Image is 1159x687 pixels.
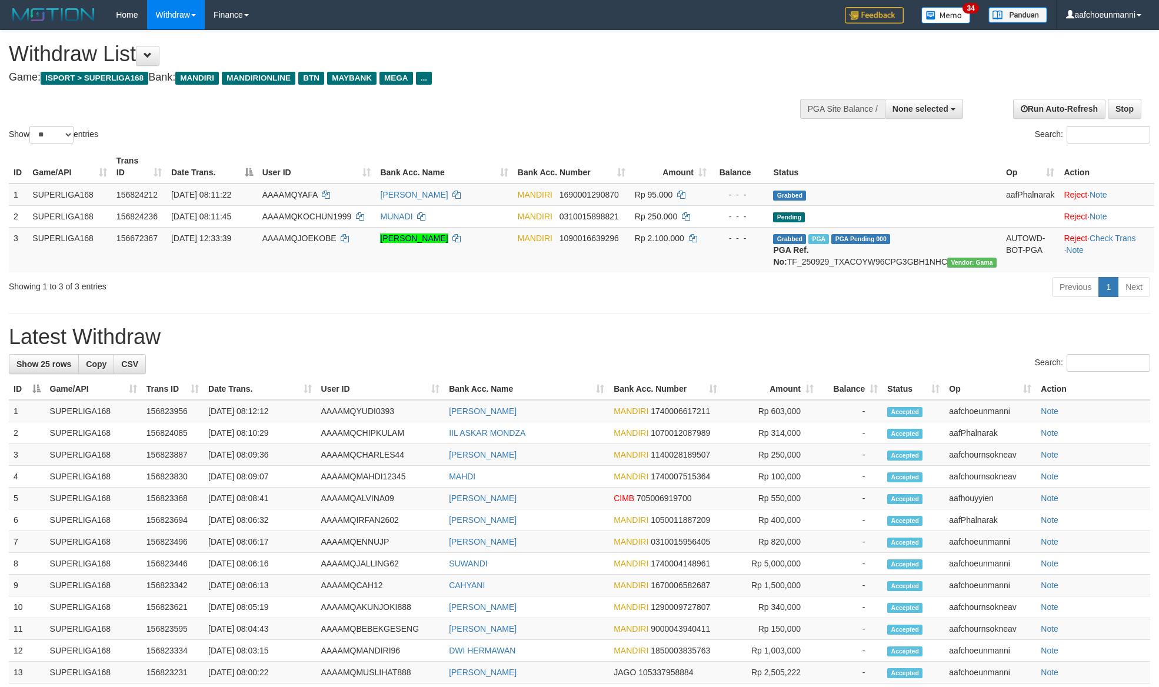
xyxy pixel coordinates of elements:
td: 6 [9,509,45,531]
a: Note [1041,624,1058,633]
span: Accepted [887,516,922,526]
a: Note [1041,646,1058,655]
th: Date Trans.: activate to sort column ascending [204,378,317,400]
a: Stop [1108,99,1141,119]
th: Action [1059,150,1154,184]
td: Rp 820,000 [722,531,818,553]
span: Accepted [887,581,922,591]
span: AAAAMQKOCHUN1999 [262,212,352,221]
td: Rp 250,000 [722,444,818,466]
td: 3 [9,444,45,466]
span: Copy 1070012087989 to clipboard [651,428,710,438]
a: [PERSON_NAME] [449,406,517,416]
span: Accepted [887,429,922,439]
td: 156823621 [142,596,204,618]
td: Rp 2,505,222 [722,662,818,683]
td: Rp 400,000 [722,509,818,531]
b: PGA Ref. No: [773,245,808,266]
a: Copy [78,354,114,374]
td: aafchournsokneav [944,444,1036,466]
span: MANDIRI [175,72,219,85]
td: Rp 314,000 [722,422,818,444]
td: [DATE] 08:09:07 [204,466,317,488]
td: [DATE] 08:06:16 [204,553,317,575]
span: Accepted [887,538,922,548]
span: Accepted [887,472,922,482]
td: SUPERLIGA168 [28,184,112,206]
td: - [818,640,882,662]
td: 4 [9,466,45,488]
td: SUPERLIGA168 [45,400,142,422]
td: 156824085 [142,422,204,444]
span: Copy [86,359,106,369]
td: 156823887 [142,444,204,466]
th: Balance [711,150,768,184]
span: Marked by aafsengchandara [808,234,829,244]
td: aafchoeunmanni [944,400,1036,422]
td: - [818,662,882,683]
span: Copy 1090016639296 to clipboard [559,234,619,243]
td: 5 [9,488,45,509]
span: PGA Pending [831,234,890,244]
label: Show entries [9,126,98,144]
span: MANDIRIONLINE [222,72,295,85]
th: Trans ID: activate to sort column ascending [142,378,204,400]
span: Accepted [887,559,922,569]
span: [DATE] 08:11:22 [171,190,231,199]
th: Bank Acc. Name: activate to sort column ascending [375,150,512,184]
td: Rp 100,000 [722,466,818,488]
td: AAAAMQIRFAN2602 [317,509,445,531]
td: SUPERLIGA168 [45,640,142,662]
td: [DATE] 08:00:22 [204,662,317,683]
a: [PERSON_NAME] [449,602,517,612]
span: Copy 0310015956405 to clipboard [651,537,710,546]
span: Copy 1690001290870 to clipboard [559,190,619,199]
span: ISPORT > SUPERLIGA168 [41,72,148,85]
img: MOTION_logo.png [9,6,98,24]
span: MANDIRI [614,406,648,416]
span: Rp 250.000 [635,212,677,221]
td: 8 [9,553,45,575]
th: Op: activate to sort column ascending [944,378,1036,400]
td: SUPERLIGA168 [45,618,142,640]
a: MUNADI [380,212,412,221]
td: - [818,400,882,422]
span: Accepted [887,668,922,678]
td: AAAAMQCHARLES44 [317,444,445,466]
div: - - - [716,211,764,222]
a: [PERSON_NAME] [380,234,448,243]
th: Game/API: activate to sort column ascending [45,378,142,400]
a: 1 [1098,277,1118,297]
a: Show 25 rows [9,354,79,374]
a: Note [1041,428,1058,438]
td: - [818,466,882,488]
td: 1 [9,184,28,206]
span: Copy 1290009727807 to clipboard [651,602,710,612]
a: Note [1090,190,1107,199]
td: - [818,488,882,509]
td: SUPERLIGA168 [45,596,142,618]
a: [PERSON_NAME] [449,537,517,546]
span: AAAAMQJOEKOBE [262,234,337,243]
span: Accepted [887,603,922,613]
th: Amount: activate to sort column ascending [630,150,711,184]
td: SUPERLIGA168 [45,662,142,683]
a: IIL ASKAR MONDZA [449,428,525,438]
span: [DATE] 12:33:39 [171,234,231,243]
a: MAHDI [449,472,475,481]
select: Showentries [29,126,74,144]
td: · · [1059,227,1154,272]
td: - [818,531,882,553]
span: Copy 0310015898821 to clipboard [559,212,619,221]
span: 34 [962,3,978,14]
a: Check Trans [1090,234,1136,243]
td: [DATE] 08:03:15 [204,640,317,662]
td: 156823368 [142,488,204,509]
th: Date Trans.: activate to sort column descending [166,150,258,184]
td: aafPhalnarak [944,422,1036,444]
input: Search: [1067,354,1150,372]
td: AAAAMQBEBEKGESENG [317,618,445,640]
td: 156823830 [142,466,204,488]
td: Rp 1,003,000 [722,640,818,662]
td: SUPERLIGA168 [45,553,142,575]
